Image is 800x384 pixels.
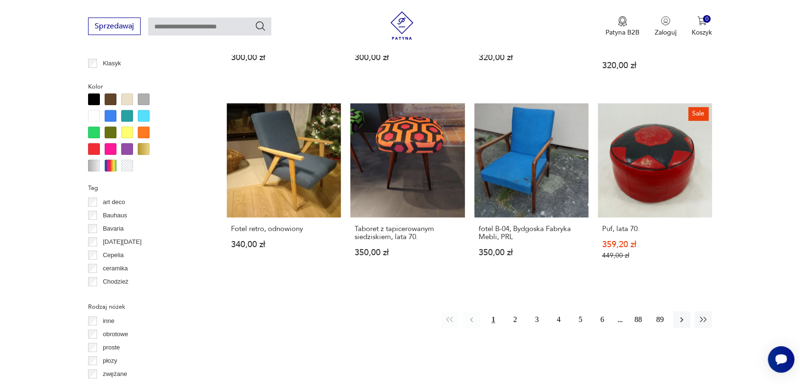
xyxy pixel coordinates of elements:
button: 88 [630,311,647,328]
button: 3 [528,311,545,328]
p: 449,00 zł [602,251,708,259]
p: 300,00 zł [355,54,460,62]
p: 300,00 zł [231,54,337,62]
button: 2 [507,311,524,328]
a: fotel B-04, Bydgoska Fabryka Mebli, PRLfotel B-04, Bydgoska Fabryka Mebli, PRL350,00 zł [474,103,588,278]
button: 4 [550,311,567,328]
h3: fotel B-04, Bydgoska Fabryka Mebli, PRL [479,225,584,241]
p: 340,00 zł [231,241,337,249]
img: Ikonka użytkownika [661,16,670,26]
h3: Puf, lata 70. [602,225,708,233]
div: 0 [703,15,711,23]
p: płozy [103,356,117,366]
button: 6 [594,311,611,328]
p: art deco [103,197,125,207]
p: Cepelia [103,250,124,260]
p: obrotowe [103,329,128,339]
p: Ćmielów [103,290,126,300]
a: Ikona medaluPatyna B2B [605,16,640,37]
p: 350,00 zł [479,249,584,257]
img: Patyna - sklep z meblami i dekoracjami vintage [388,11,416,40]
a: SalePuf, lata 70.Puf, lata 70.359,20 zł449,00 zł [598,103,712,278]
p: 350,00 zł [355,249,460,257]
p: ceramika [103,263,128,274]
p: Patyna B2B [605,28,640,37]
button: 89 [651,311,668,328]
p: Chodzież [103,277,128,287]
button: Zaloguj [655,16,676,37]
p: [DATE][DATE] [103,237,142,247]
p: Bavaria [103,223,124,234]
p: 320,00 zł [479,54,584,62]
button: Szukaj [255,20,266,32]
p: Kolor [88,81,204,92]
img: Ikona medalu [618,16,627,27]
h3: Taboret z tapicerowanym siedziskiem, lata 70. [355,225,460,241]
img: Ikona koszyka [697,16,707,26]
iframe: Smartsupp widget button [768,346,794,373]
p: Bauhaus [103,210,127,221]
button: 0Koszyk [692,16,712,37]
button: Sprzedawaj [88,18,141,35]
button: 1 [485,311,502,328]
p: Rodzaj nóżek [88,302,204,312]
button: 5 [572,311,589,328]
p: 359,20 zł [602,241,708,249]
h3: Fotel retro, odnowiony [231,225,337,233]
p: Koszyk [692,28,712,37]
p: inne [103,316,115,326]
p: 320,00 zł [602,62,708,70]
p: Zaloguj [655,28,676,37]
p: proste [103,342,120,353]
p: Tag [88,183,204,193]
p: zwężane [103,369,127,379]
p: Klasyk [103,58,121,69]
a: Sprzedawaj [88,24,141,30]
a: Taboret z tapicerowanym siedziskiem, lata 70.Taboret z tapicerowanym siedziskiem, lata 70.350,00 zł [350,103,464,278]
a: Fotel retro, odnowionyFotel retro, odnowiony340,00 zł [227,103,341,278]
button: Patyna B2B [605,16,640,37]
